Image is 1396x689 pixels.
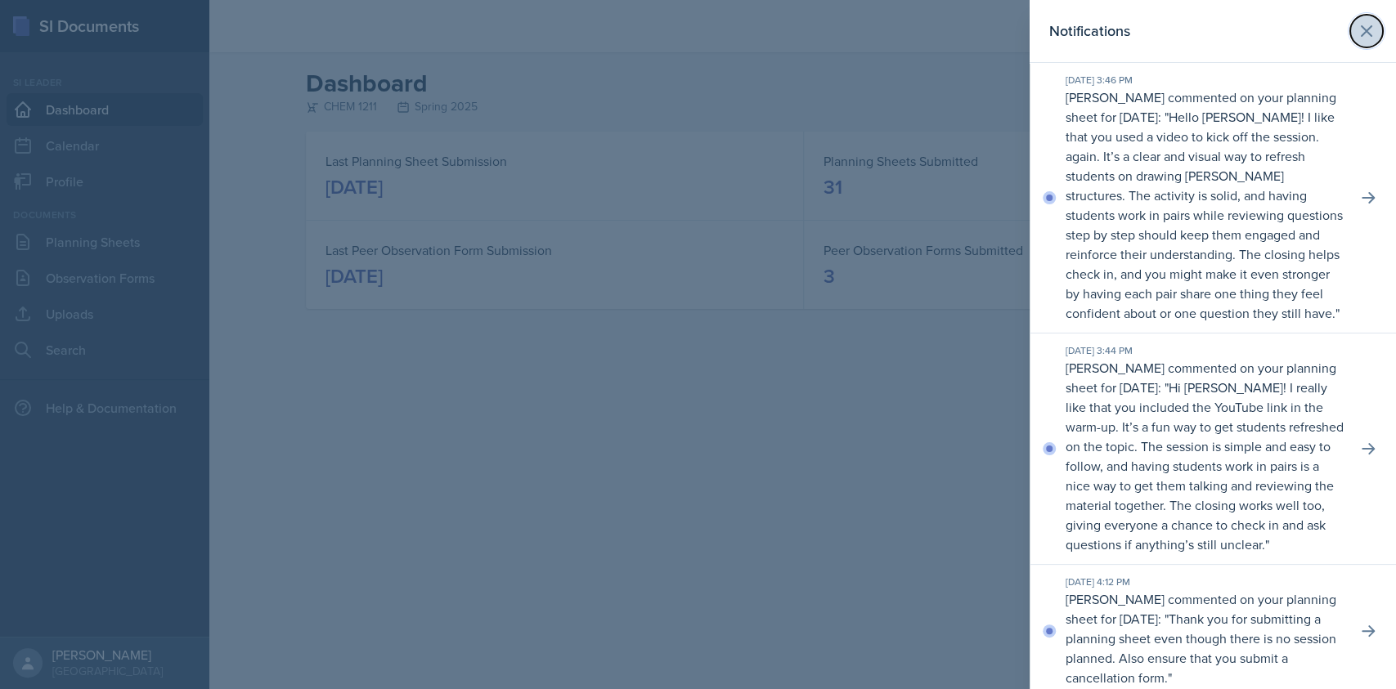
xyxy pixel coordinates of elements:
p: Thank you for submitting a planning sheet even though there is no session planned. Also ensure th... [1066,610,1336,687]
p: [PERSON_NAME] commented on your planning sheet for [DATE]: " " [1066,589,1344,687]
div: [DATE] 4:12 PM [1066,575,1344,589]
p: [PERSON_NAME] commented on your planning sheet for [DATE]: " " [1066,87,1344,323]
p: [PERSON_NAME] commented on your planning sheet for [DATE]: " " [1066,358,1344,554]
p: Hi [PERSON_NAME]! I really like that you included the YouTube link in the warm-up. It’s a fun way... [1066,378,1344,553]
div: [DATE] 3:46 PM [1066,73,1344,87]
p: Hello [PERSON_NAME]! I like that you used a video to kick off the session. again. It’s a clear an... [1066,108,1343,322]
div: [DATE] 3:44 PM [1066,343,1344,358]
h2: Notifications [1049,20,1130,43]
